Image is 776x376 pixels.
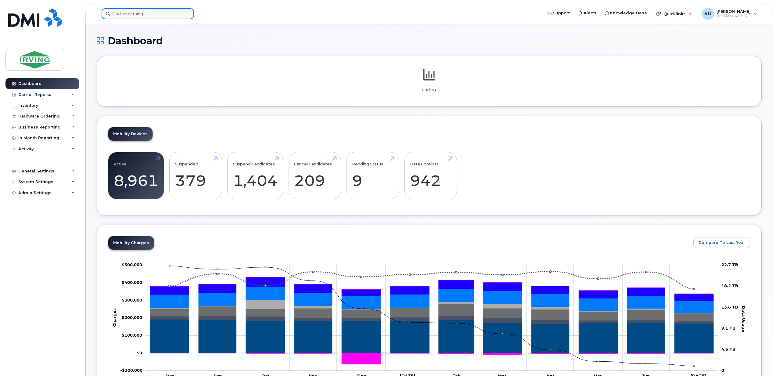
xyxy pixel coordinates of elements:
[175,156,216,196] a: Suspended 379
[137,350,142,355] tspan: $0
[721,347,735,352] tspan: 4.5 TB
[233,156,278,196] a: Suspend Candidates 1,404
[122,333,142,338] g: $0
[120,368,142,373] g: $0
[122,262,142,267] tspan: $500,000
[97,35,762,46] h1: Dashboard
[693,237,750,248] button: Compare To Last Year
[410,156,451,196] a: Data Conflicts 942
[150,304,713,321] g: Data
[122,298,142,302] g: $0
[120,368,142,373] tspan: -$100,000
[112,308,117,327] tspan: Charges
[122,280,142,285] tspan: $400,000
[741,306,746,332] tspan: Data Usage
[122,333,142,338] tspan: $100,000
[150,300,713,313] g: Cancellation
[108,236,154,250] a: Mobility Charges
[150,320,713,353] g: Rate Plan
[721,262,738,267] tspan: 22.7 TB
[721,305,738,309] tspan: 13.6 TB
[150,353,713,364] g: Credits
[721,326,735,331] tspan: 9.1 TB
[122,315,142,320] g: $0
[150,277,713,294] g: QST
[108,127,153,141] a: Mobility Devices
[352,156,393,196] a: Pending Status 9
[114,156,158,196] a: Active 8,961
[122,280,142,285] g: $0
[122,262,142,267] g: $0
[721,284,738,288] tspan: 18.2 TB
[122,315,142,320] tspan: $200,000
[150,277,713,301] g: HST
[294,156,335,196] a: Cancel Candidates 209
[699,240,745,245] span: Compare To Last Year
[108,87,750,92] p: Loading...
[122,298,142,302] tspan: $300,000
[150,287,713,313] g: Features
[721,368,724,373] tspan: 0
